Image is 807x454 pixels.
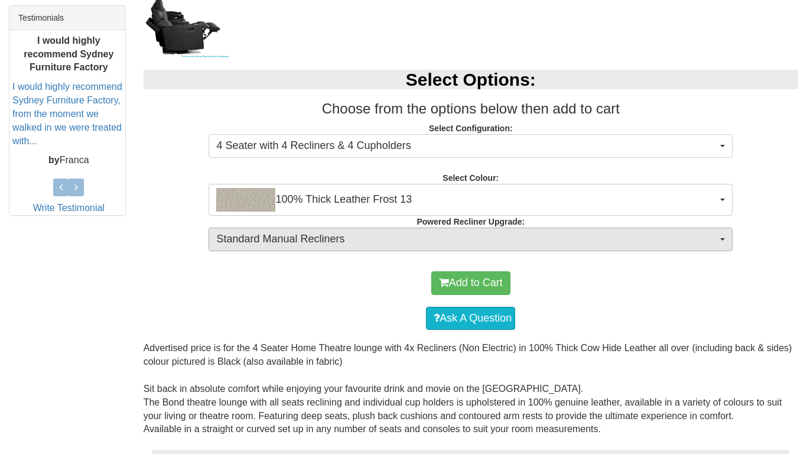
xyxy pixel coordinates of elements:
h3: Choose from the options below then add to cart [144,101,798,116]
span: 4 Seater with 4 Recliners & 4 Cupholders [216,138,717,154]
strong: Select Colour: [442,173,499,183]
strong: Powered Recliner Upgrade: [416,217,525,226]
p: Franca [12,154,125,168]
a: Ask A Question [426,307,515,330]
button: 100% Thick Leather Frost 13100% Thick Leather Frost 13 [209,184,733,216]
span: 100% Thick Leather Frost 13 [216,188,717,212]
button: Standard Manual Recliners [209,228,733,251]
b: I would highly recommend Sydney Furniture Factory [24,35,113,73]
button: Add to Cart [431,271,510,295]
b: Select Options: [406,70,536,89]
img: 100% Thick Leather Frost 13 [216,188,275,212]
a: Write Testimonial [33,203,105,213]
a: I would highly recommend Sydney Furniture Factory, from the moment we walked in we were treated w... [12,82,122,145]
strong: Select Configuration: [429,124,513,133]
span: Standard Manual Recliners [216,232,717,247]
button: 4 Seater with 4 Recliners & 4 Cupholders [209,134,733,158]
div: Testimonials [9,6,125,30]
b: by [48,155,60,166]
